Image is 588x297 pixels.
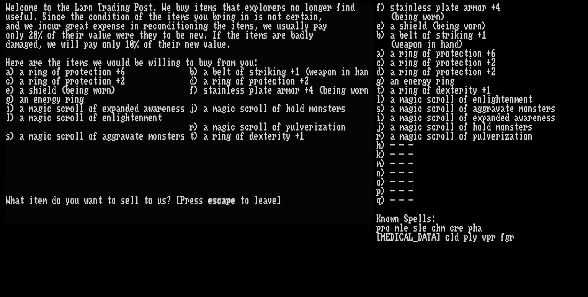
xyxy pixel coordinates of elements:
div: s [185,12,189,21]
div: c [47,21,52,31]
div: e [10,3,15,12]
div: f [139,12,144,21]
div: n [226,12,231,21]
div: i [75,31,79,40]
div: d [15,21,20,31]
div: o [272,12,277,21]
div: m [180,12,185,21]
div: e [194,31,199,40]
div: t [148,3,153,12]
div: r [79,31,84,40]
div: , [318,12,323,21]
div: a [79,3,84,12]
div: f [217,31,222,40]
div: d [300,31,304,40]
div: r [277,31,281,40]
div: e [29,40,33,49]
div: t [277,12,281,21]
div: l [157,58,162,67]
div: u [180,3,185,12]
div: f [52,31,56,40]
div: y [194,12,199,21]
div: d [102,12,107,21]
div: t [42,3,47,12]
div: i [194,21,199,31]
div: u [116,58,121,67]
div: l [111,40,116,49]
div: u [277,21,281,31]
div: h [144,31,148,40]
div: e [189,40,194,49]
div: n [88,3,93,12]
div: o [121,12,125,21]
div: i [231,21,235,31]
div: o [6,31,10,40]
div: e [148,21,153,31]
div: 1 [125,40,130,49]
div: r [295,12,300,21]
div: h [75,12,79,21]
div: h [61,3,65,12]
div: i [194,3,199,12]
div: y [20,31,24,40]
div: g [318,3,323,12]
div: i [38,21,42,31]
div: H [6,58,10,67]
div: e [148,31,153,40]
div: s [263,31,268,40]
div: l [29,12,33,21]
div: t [171,12,176,21]
div: m [208,3,212,12]
div: t [148,12,153,21]
div: r [144,21,148,31]
div: b [212,12,217,21]
div: i [180,21,185,31]
div: s [281,3,286,12]
div: o [263,3,268,12]
div: e [29,21,33,31]
div: , [254,21,258,31]
div: s [258,12,263,21]
div: i [116,12,121,21]
div: e [121,21,125,31]
div: l [15,3,20,12]
div: i [171,40,176,49]
div: e [75,21,79,31]
div: n [42,21,47,31]
div: e [15,12,20,21]
div: t [222,3,226,12]
div: i [65,58,70,67]
div: h [217,21,222,31]
div: e [323,3,327,12]
div: n [199,21,203,31]
div: g [65,21,70,31]
div: u [102,31,107,40]
div: o [47,31,52,40]
div: o [24,3,29,12]
div: n [314,3,318,12]
div: o [185,21,189,31]
div: r [33,58,38,67]
div: b [134,58,139,67]
div: f [148,40,153,49]
div: , [38,40,42,49]
div: n [10,21,15,31]
div: n [125,12,130,21]
div: a [10,40,15,49]
div: h [52,58,56,67]
div: y [153,31,157,40]
div: a [29,58,33,67]
div: e [235,31,240,40]
div: e [254,31,258,40]
div: 0 [130,40,134,49]
div: e [176,12,180,21]
div: i [47,12,52,21]
div: e [33,3,38,12]
div: . [203,31,208,40]
div: g [203,21,208,31]
div: y [323,21,327,31]
div: i [153,58,157,67]
div: a [88,40,93,49]
div: r [277,3,281,12]
div: i [171,21,176,31]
